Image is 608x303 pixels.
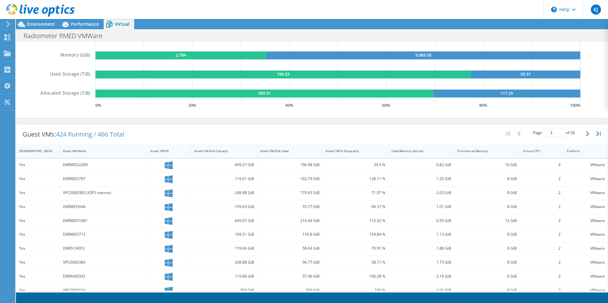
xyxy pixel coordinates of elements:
text: 55.51 [521,71,531,77]
div: 79.91 % [326,245,385,252]
div: 2 [523,231,561,238]
div: VMware [567,287,605,294]
text: 0 % [95,102,101,108]
div: 6 GiB [457,273,517,280]
div: Yes [19,203,57,210]
div: 499.27 GiB [194,161,254,168]
div: DKRMED787 [63,175,145,182]
div: 8 GiB [457,189,517,196]
text: 100 % [570,102,580,108]
div: VPC0000154 [63,287,145,294]
div: VMware [567,259,605,266]
div: VMware [567,245,605,252]
text: 117.25 [501,90,513,96]
div: 159.03 GiB [194,203,254,210]
h5: Used Storage (TiB) [50,71,90,78]
text: 2,764 [176,52,186,58]
span: KJ [591,4,601,15]
div: DKRMED046 [63,203,145,210]
div: 128.11 % [326,175,385,182]
div: 71.97 % [326,189,385,196]
div: Yes [19,189,57,196]
span: Page of [533,129,575,137]
div: Guest VM Name [63,149,137,153]
div: 55.77 GiB [260,203,320,210]
div: 216.94 GiB [260,217,320,224]
div: Yes [19,245,57,252]
div: VMware [567,175,605,182]
svg: GaugeChartPercentageAxisTexta [95,102,584,108]
div: 8 GiB [457,175,517,182]
div: 0.82 GiB [391,161,451,168]
div: Provisioned Memory [457,149,509,153]
div: 2 [523,203,561,210]
div: 154.84 % [326,231,385,238]
div: 300 GiB [260,287,320,294]
div: 58.44 GiB [260,245,320,252]
div: VMware [567,217,605,224]
div: 102.79 GiB [260,175,320,182]
div: 2 [523,287,561,294]
div: 2 [523,189,561,196]
div: 2 [523,175,561,182]
div: 8 GiB [457,287,517,294]
div: DKRMED1061 [63,217,145,224]
div: 2 [523,245,561,252]
div: Yes [19,287,57,294]
div: Guest VM OS [150,149,181,153]
div: 300 GiB [194,287,254,294]
div: VMware [567,189,605,196]
div: 0.55 GiB [391,217,451,224]
div: Platform [567,149,597,153]
text: 190.53 [277,71,289,77]
div: Yes [19,259,57,266]
span: Virtual [115,21,129,27]
div: 2.16 GiB [391,273,451,280]
div: Yes [19,231,57,238]
div: VMware [567,231,605,238]
div: 2 [523,217,561,224]
div: 39.4 % [326,161,385,168]
div: Virtual CPU [523,149,553,153]
div: 8 GiB [457,231,517,238]
div: Yes [19,161,57,168]
div: 4 [523,161,561,168]
div: 8 GiB [457,259,517,266]
text: 80 % [479,102,487,108]
div: 38.71 % [326,259,385,266]
div: Yes [19,175,57,182]
div: 16 GiB [457,161,517,168]
div: 179.93 GiB [260,189,320,196]
svg: \n [551,7,557,12]
div: DKRSCH003 [63,245,145,252]
span: 424 Running / 466 Total [56,130,124,138]
div: 119.66 GiB [194,245,254,252]
div: VMware [567,273,605,280]
div: 159.8 GiB [260,231,320,238]
text: 269.31 [258,90,270,96]
div: 12 GiB [457,217,517,224]
text: 20 % [188,102,196,108]
text: 40 % [285,102,293,108]
div: 96.37 % [326,203,385,210]
div: 100.28 % [326,273,385,280]
h1: Radiometer RMED VMWare [21,32,112,39]
div: DKRAME003 [63,273,145,280]
div: 8 GiB [457,203,517,210]
div: Guest VM Disk Used [260,149,312,153]
div: VMware [567,203,605,210]
div: 649.07 GiB [194,217,254,224]
div: 2.03 GiB [391,189,451,196]
div: 196.98 GiB [260,161,320,168]
div: 1.13 GiB [391,231,451,238]
div: 100 % [326,287,385,294]
div: VPC0000384 [63,259,145,266]
div: Guest VM % Occupancy [326,149,378,153]
div: 1.01 GiB [391,287,451,294]
h5: Allocated Storage (TiB) [40,90,90,98]
div: 57.46 GiB [260,273,320,280]
div: 248.88 GiB [194,189,254,196]
span: Performance [71,21,99,27]
div: Yes [19,217,57,224]
div: Yes [19,273,57,280]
